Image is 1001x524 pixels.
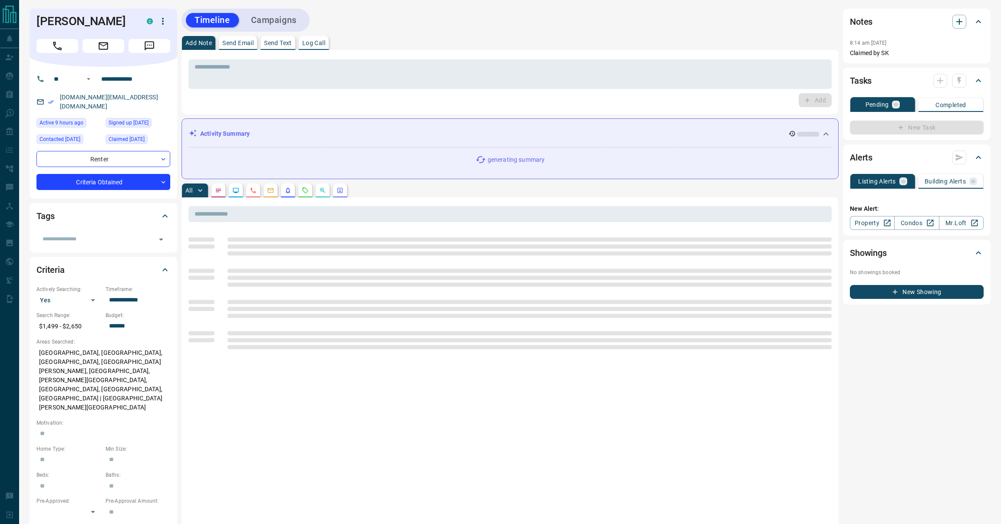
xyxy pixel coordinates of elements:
[850,269,984,276] p: No showings booked
[36,174,170,190] div: Criteria Obtained
[935,102,966,108] p: Completed
[850,49,984,58] p: Claimed by SK
[850,246,887,260] h2: Showings
[284,187,291,194] svg: Listing Alerts
[106,134,170,147] div: Fri Aug 22 2025
[106,471,170,479] p: Baths:
[925,178,966,184] p: Building Alerts
[302,187,309,194] svg: Requests
[36,293,101,307] div: Yes
[36,39,78,53] span: Call
[36,263,65,277] h2: Criteria
[83,39,124,53] span: Email
[185,40,212,46] p: Add Note
[83,74,94,84] button: Open
[109,135,145,144] span: Claimed [DATE]
[939,216,984,230] a: Mr.Loft
[850,40,887,46] p: 8:14 am [DATE]
[36,206,170,226] div: Tags
[337,187,344,194] svg: Agent Actions
[36,346,170,415] p: [GEOGRAPHIC_DATA], [GEOGRAPHIC_DATA], [GEOGRAPHIC_DATA], [GEOGRAPHIC_DATA][PERSON_NAME], [GEOGRAP...
[36,471,101,479] p: Beds:
[267,187,274,194] svg: Emails
[36,285,101,293] p: Actively Searching:
[36,134,101,147] div: Fri Aug 22 2025
[60,94,158,110] a: [DOMAIN_NAME][EMAIL_ADDRESS][DOMAIN_NAME]
[36,497,101,505] p: Pre-Approved:
[106,285,170,293] p: Timeframe:
[222,40,254,46] p: Send Email
[232,187,239,194] svg: Lead Browsing Activity
[866,102,889,108] p: Pending
[40,135,80,144] span: Contacted [DATE]
[106,497,170,505] p: Pre-Approval Amount:
[215,187,222,194] svg: Notes
[106,118,170,130] div: Fri Aug 22 2025
[36,14,134,28] h1: [PERSON_NAME]
[106,445,170,453] p: Min Size:
[242,13,305,27] button: Campaigns
[36,445,101,453] p: Home Type:
[850,204,984,213] p: New Alert:
[186,13,239,27] button: Timeline
[109,118,149,127] span: Signed up [DATE]
[185,187,192,193] p: All
[850,147,984,168] div: Alerts
[319,187,326,194] svg: Opportunities
[302,40,325,46] p: Log Call
[36,311,101,319] p: Search Range:
[36,319,101,334] p: $1,499 - $2,650
[850,74,872,88] h2: Tasks
[36,338,170,346] p: Areas Searched:
[850,285,984,299] button: New Showing
[488,155,545,164] p: generating summary
[850,15,872,29] h2: Notes
[850,216,895,230] a: Property
[850,70,984,91] div: Tasks
[40,118,83,127] span: Active 9 hours ago
[36,419,170,427] p: Motivation:
[36,151,170,167] div: Renter
[155,233,167,246] button: Open
[129,39,170,53] span: Message
[264,40,292,46] p: Send Text
[48,99,54,105] svg: Email Verified
[850,11,984,32] div: Notes
[200,129,250,138] p: Activity Summary
[147,18,153,24] div: condos.ca
[36,118,101,130] div: Mon Sep 15 2025
[250,187,257,194] svg: Calls
[36,209,54,223] h2: Tags
[189,126,831,142] div: Activity Summary
[850,151,872,164] h2: Alerts
[36,259,170,280] div: Criteria
[894,216,939,230] a: Condos
[106,311,170,319] p: Budget:
[858,178,896,184] p: Listing Alerts
[850,242,984,263] div: Showings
